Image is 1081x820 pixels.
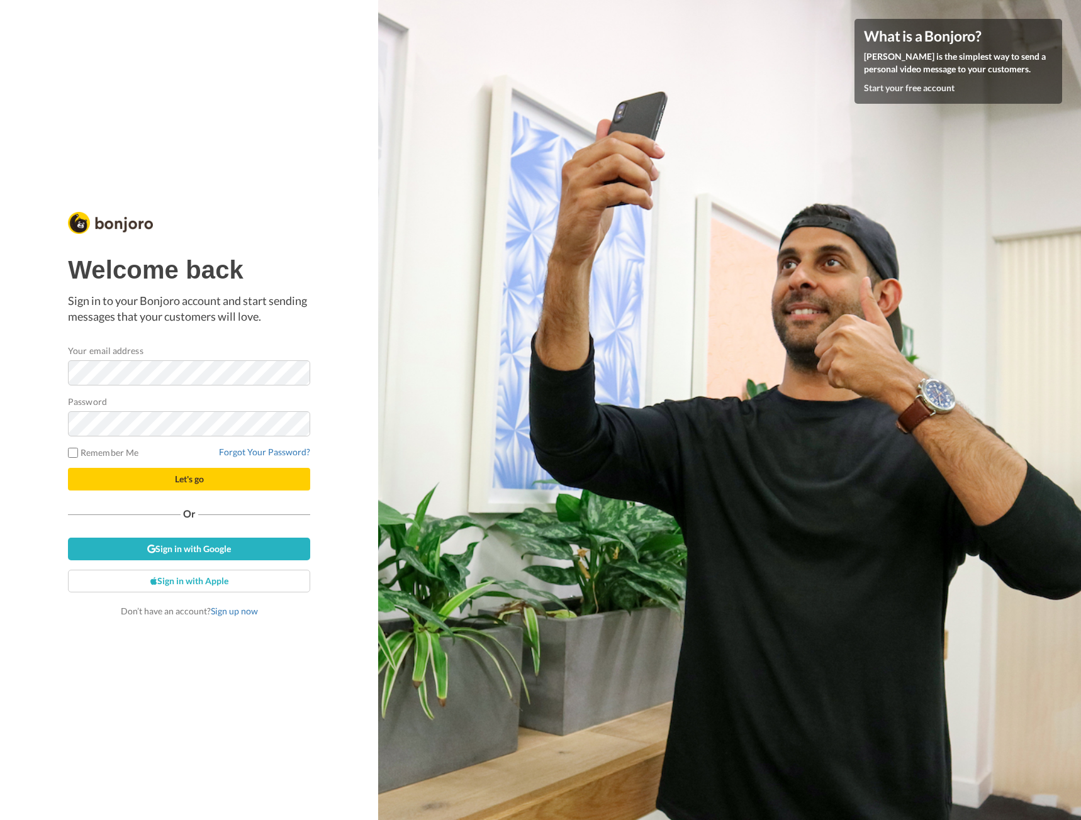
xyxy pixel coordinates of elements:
p: Sign in to your Bonjoro account and start sending messages that your customers will love. [68,293,310,325]
span: Or [181,509,198,518]
label: Password [68,395,107,408]
label: Your email address [68,344,143,357]
a: Start your free account [864,82,955,93]
h4: What is a Bonjoro? [864,28,1053,44]
keeper-lock: Open Keeper Popup [288,365,303,380]
a: Sign up now [211,606,258,616]
a: Sign in with Apple [68,570,310,592]
button: Let's go [68,468,310,490]
input: Remember Me [68,448,78,458]
span: Don’t have an account? [121,606,258,616]
h1: Welcome back [68,256,310,284]
a: Forgot Your Password? [219,446,310,457]
p: [PERSON_NAME] is the simplest way to send a personal video message to your customers. [864,50,1053,75]
span: Let's go [175,474,204,484]
label: Remember Me [68,446,138,459]
a: Sign in with Google [68,538,310,560]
